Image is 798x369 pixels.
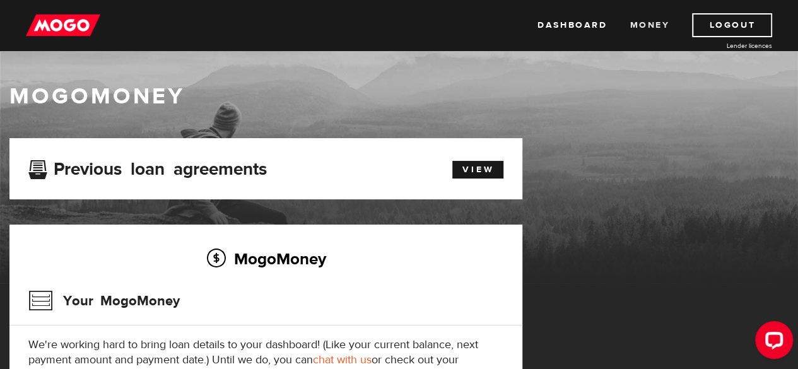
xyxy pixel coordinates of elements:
iframe: LiveChat chat widget [745,316,798,369]
a: Logout [692,13,772,37]
img: mogo_logo-11ee424be714fa7cbb0f0f49df9e16ec.png [26,13,100,37]
h3: Previous loan agreements [28,159,267,175]
h3: Your MogoMoney [28,284,180,317]
a: Dashboard [537,13,607,37]
a: Lender licences [678,41,772,50]
h1: MogoMoney [9,83,789,110]
a: Money [630,13,669,37]
a: View [452,161,503,179]
h2: MogoMoney [28,245,503,272]
a: chat with us [313,353,372,367]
